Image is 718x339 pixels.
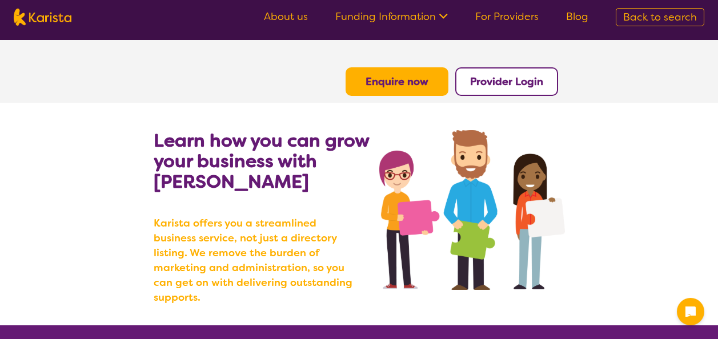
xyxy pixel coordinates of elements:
span: Back to search [623,10,697,24]
b: Karista offers you a streamlined business service, not just a directory listing. We remove the bu... [154,216,359,305]
img: grow your business with Karista [379,130,564,290]
a: Back to search [616,8,704,26]
button: Enquire now [346,67,448,96]
a: Provider Login [470,75,543,88]
b: Learn how you can grow your business with [PERSON_NAME] [154,128,369,193]
a: Funding Information [335,10,448,23]
a: About us [264,10,308,23]
a: For Providers [475,10,539,23]
img: Karista logo [14,9,71,26]
button: Provider Login [455,67,558,96]
a: Blog [566,10,588,23]
a: Enquire now [366,75,428,88]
